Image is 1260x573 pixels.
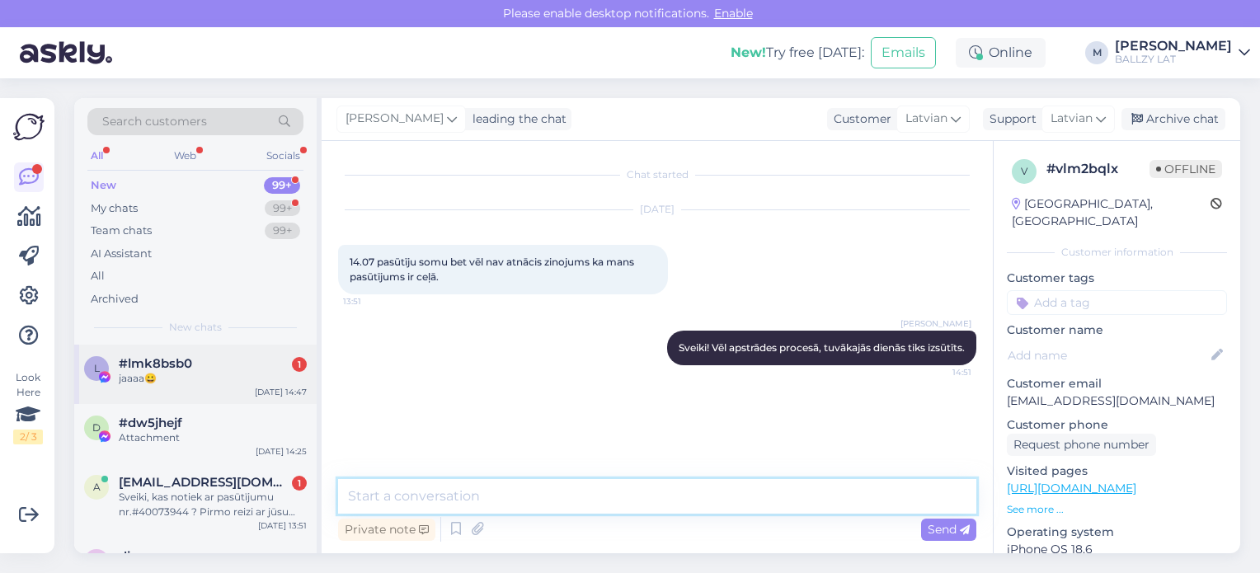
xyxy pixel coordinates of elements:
div: Look Here [13,370,43,444]
span: Sveiki! Vēl apstrādes procesā, tuvākajās dienās tiks izsūtīts. [679,341,965,354]
span: Enable [709,6,758,21]
div: BALLZY LAT [1115,53,1232,66]
div: 99+ [265,223,300,239]
span: 14.07 pasūtīju somu bet vēl nav atnācis zinojums ka mans pasūtījums ir ceļā. [350,256,637,283]
div: New [91,177,116,194]
p: Visited pages [1007,463,1227,480]
div: leading the chat [466,110,567,128]
div: M [1085,41,1108,64]
div: 99+ [265,200,300,217]
span: l [94,362,100,374]
div: Team chats [91,223,152,239]
span: New chats [169,320,222,335]
span: Search customers [102,113,207,130]
div: # vlm2bqlx [1046,159,1150,179]
span: Offline [1150,160,1222,178]
span: [PERSON_NAME] [346,110,444,128]
p: Customer name [1007,322,1227,339]
span: 13:51 [343,295,405,308]
input: Add a tag [1007,290,1227,315]
div: Archive chat [1121,108,1225,130]
button: Emails [871,37,936,68]
span: aviken17@inbox.lv [119,475,290,490]
div: All [87,145,106,167]
input: Add name [1008,346,1208,364]
div: Request phone number [1007,434,1156,456]
div: Online [956,38,1046,68]
p: See more ... [1007,502,1227,517]
img: Askly Logo [13,111,45,143]
div: Private note [338,519,435,541]
div: AI Assistant [91,246,152,262]
p: iPhone OS 18.6 [1007,541,1227,558]
span: v [1021,165,1027,177]
div: Support [983,110,1037,128]
div: Customer [827,110,891,128]
span: #dw5jhejf [119,416,182,430]
div: jaaaa😀 [119,371,307,386]
div: Attachment [119,430,307,445]
div: Chat started [338,167,976,182]
span: Send [928,522,970,537]
div: [PERSON_NAME] [1115,40,1232,53]
span: #lmk8bsb0 [119,356,192,371]
span: [PERSON_NAME] [900,317,971,330]
div: [GEOGRAPHIC_DATA], [GEOGRAPHIC_DATA] [1012,195,1211,230]
span: 14:51 [910,366,971,378]
span: d [92,421,101,434]
span: Latvian [905,110,947,128]
p: Customer tags [1007,270,1227,287]
div: Web [171,145,200,167]
div: Try free [DATE]: [731,43,864,63]
p: [EMAIL_ADDRESS][DOMAIN_NAME] [1007,392,1227,410]
div: All [91,268,105,284]
p: Customer phone [1007,416,1227,434]
div: [DATE] 14:25 [256,445,307,458]
a: [PERSON_NAME]BALLZY LAT [1115,40,1250,66]
div: My chats [91,200,138,217]
div: 99+ [264,177,300,194]
p: Operating system [1007,524,1227,541]
div: Socials [263,145,303,167]
div: 2 / 3 [13,430,43,444]
div: [DATE] [338,202,976,217]
div: Customer information [1007,245,1227,260]
div: [DATE] 13:51 [258,519,307,532]
a: [URL][DOMAIN_NAME] [1007,481,1136,496]
span: Latvian [1051,110,1093,128]
b: New! [731,45,766,60]
span: dina [119,549,146,564]
div: [DATE] 14:47 [255,386,307,398]
p: Customer email [1007,375,1227,392]
div: Sveiki, kas notiek ar pasūtījumu nr.#40073944 ? Pirmo reizi ar jūsu veikalu ir šāda aizķeršanās ,... [119,490,307,519]
div: 1 [292,357,307,372]
div: Archived [91,291,139,308]
div: 1 [292,476,307,491]
span: a [93,481,101,493]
